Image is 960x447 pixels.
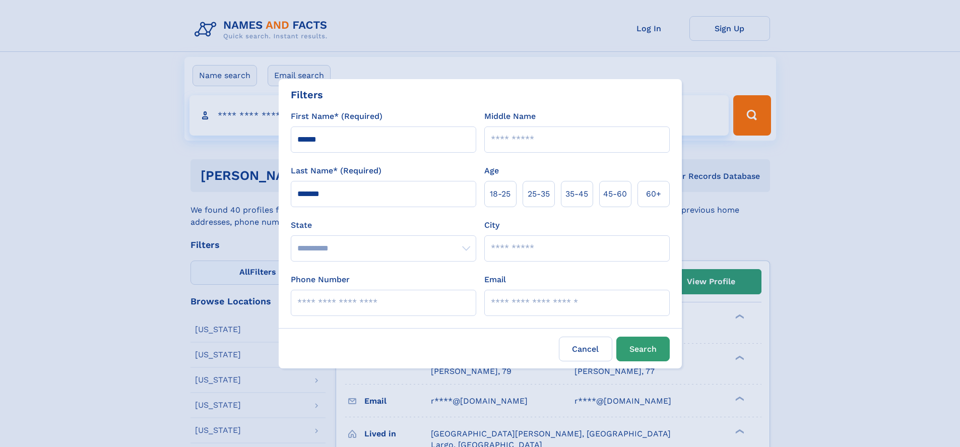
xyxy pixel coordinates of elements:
label: Last Name* (Required) [291,165,381,177]
button: Search [616,337,670,361]
span: 60+ [646,188,661,200]
label: City [484,219,499,231]
span: 18‑25 [490,188,510,200]
div: Filters [291,87,323,102]
label: Middle Name [484,110,536,122]
span: 35‑45 [565,188,588,200]
label: Age [484,165,499,177]
label: Email [484,274,506,286]
label: Phone Number [291,274,350,286]
label: State [291,219,476,231]
span: 45‑60 [603,188,627,200]
span: 25‑35 [528,188,550,200]
label: Cancel [559,337,612,361]
label: First Name* (Required) [291,110,382,122]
